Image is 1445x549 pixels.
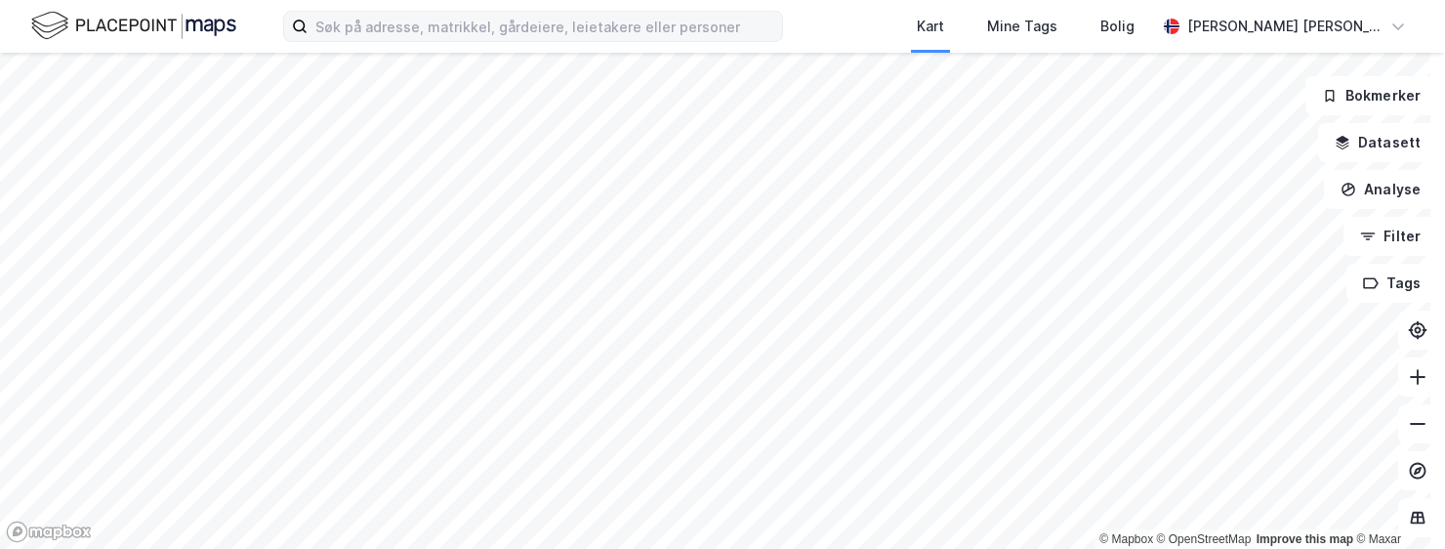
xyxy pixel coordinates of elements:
[1257,532,1353,546] a: Improve this map
[1346,264,1437,303] button: Tags
[1305,76,1437,115] button: Bokmerker
[1157,532,1252,546] a: OpenStreetMap
[1187,15,1383,38] div: [PERSON_NAME] [PERSON_NAME]
[31,9,236,43] img: logo.f888ab2527a4732fd821a326f86c7f29.svg
[1318,123,1437,162] button: Datasett
[308,12,782,41] input: Søk på adresse, matrikkel, gårdeiere, leietakere eller personer
[1347,455,1445,549] iframe: Chat Widget
[1100,15,1135,38] div: Bolig
[987,15,1057,38] div: Mine Tags
[1343,217,1437,256] button: Filter
[1324,170,1437,209] button: Analyse
[1099,532,1153,546] a: Mapbox
[917,15,944,38] div: Kart
[1347,455,1445,549] div: Kontrollprogram for chat
[6,521,92,543] a: Mapbox homepage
